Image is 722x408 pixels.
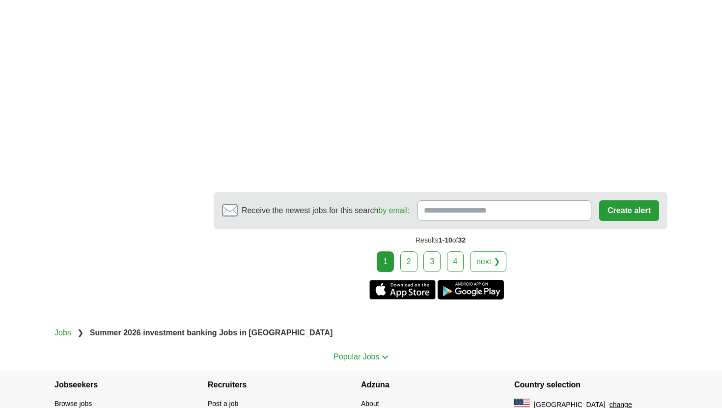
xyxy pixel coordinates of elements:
[90,328,333,337] strong: Summer 2026 investment banking Jobs in [GEOGRAPHIC_DATA]
[333,353,379,361] span: Popular Jobs
[382,355,389,359] img: toggle icon
[514,371,667,399] h4: Country selection
[208,400,238,408] a: Post a job
[55,400,92,408] a: Browse jobs
[400,251,417,272] a: 2
[438,280,504,299] a: Get the Android app
[55,328,71,337] a: Jobs
[458,236,466,244] span: 32
[470,251,506,272] a: next ❯
[369,280,436,299] a: Get the iPhone app
[439,236,452,244] span: 1-10
[214,229,667,251] div: Results of
[423,251,441,272] a: 3
[599,200,659,221] button: Create alert
[447,251,464,272] a: 4
[77,328,83,337] span: ❯
[377,251,394,272] div: 1
[361,400,379,408] a: About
